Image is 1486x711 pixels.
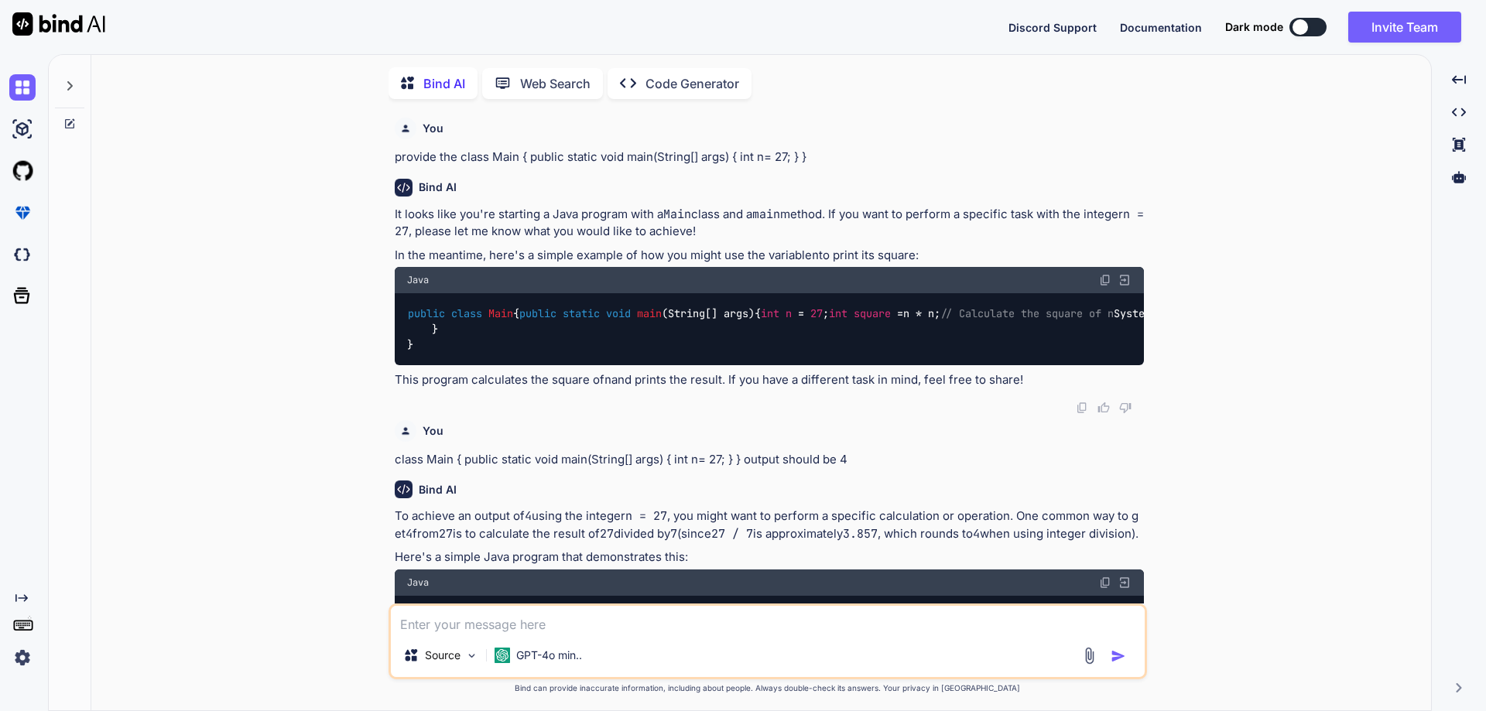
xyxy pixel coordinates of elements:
[451,306,482,320] span: class
[829,306,847,320] span: int
[1225,19,1283,35] span: Dark mode
[407,274,429,286] span: Java
[1348,12,1461,43] button: Invite Team
[423,121,443,136] h6: You
[439,526,453,542] code: 27
[9,158,36,184] img: githubLight
[563,306,600,320] span: static
[843,526,878,542] code: 3.857
[600,526,614,542] code: 27
[1099,274,1111,286] img: copy
[761,306,779,320] span: int
[1008,19,1097,36] button: Discord Support
[798,306,804,320] span: =
[407,576,429,589] span: Java
[520,74,591,93] p: Web Search
[625,508,667,524] code: n = 27
[1119,402,1132,414] img: dislike
[1008,21,1097,34] span: Discord Support
[519,306,556,320] span: public
[940,306,1114,320] span: // Calculate the square of n
[663,207,691,222] code: Main
[9,644,36,671] img: settings
[854,306,891,320] span: square
[406,526,413,542] code: 4
[395,508,1144,542] p: To achieve an output of using the integer , you might want to perform a specific calculation or o...
[1120,19,1202,36] button: Documentation
[1120,21,1202,34] span: Documentation
[9,200,36,226] img: premium
[12,12,105,36] img: Bind AI
[395,549,1144,566] p: Here's a simple Java program that demonstrates this:
[897,306,903,320] span: =
[395,149,1144,166] p: provide the class Main { public static void main(String[] args) { int n= 27; } }
[395,451,1144,469] p: class Main { public static void main(String[] args) { int n= 27; } } output should be 4
[1111,648,1126,664] img: icon
[810,306,823,320] span: 27
[1118,576,1132,590] img: Open in Browser
[604,372,611,388] code: n
[1099,576,1111,589] img: copy
[9,241,36,268] img: darkCloudIdeIcon
[606,306,631,320] span: void
[516,648,582,663] p: GPT-4o min..
[395,371,1144,389] p: This program calculates the square of and prints the result. If you have a different task in mind...
[419,482,457,497] h6: Bind AI
[395,206,1144,241] p: It looks like you're starting a Java program with a class and a method. If you want to perform a ...
[752,207,780,222] code: main
[1080,647,1098,665] img: attachment
[812,248,819,263] code: n
[670,526,677,542] code: 7
[662,306,755,320] span: (String[] args)
[637,306,662,320] span: main
[973,526,980,542] code: 4
[645,74,739,93] p: Code Generator
[1118,273,1132,287] img: Open in Browser
[423,74,465,93] p: Bind AI
[525,508,532,524] code: 4
[395,247,1144,265] p: In the meantime, here's a simple example of how you might use the variable to print its square:
[711,526,753,542] code: 27 / 7
[425,648,461,663] p: Source
[465,649,478,662] img: Pick Models
[408,306,445,320] span: public
[9,74,36,101] img: chat
[495,648,510,663] img: GPT-4o mini
[488,306,513,320] span: Main
[407,306,1467,354] code: { { ; n * n; System.out.println( + n + + square); } }
[1076,402,1088,414] img: copy
[389,682,1147,694] p: Bind can provide inaccurate information, including about people. Always double-check its answers....
[419,179,457,195] h6: Bind AI
[9,116,36,142] img: ai-studio
[1097,402,1110,414] img: like
[423,423,443,439] h6: You
[786,306,792,320] span: n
